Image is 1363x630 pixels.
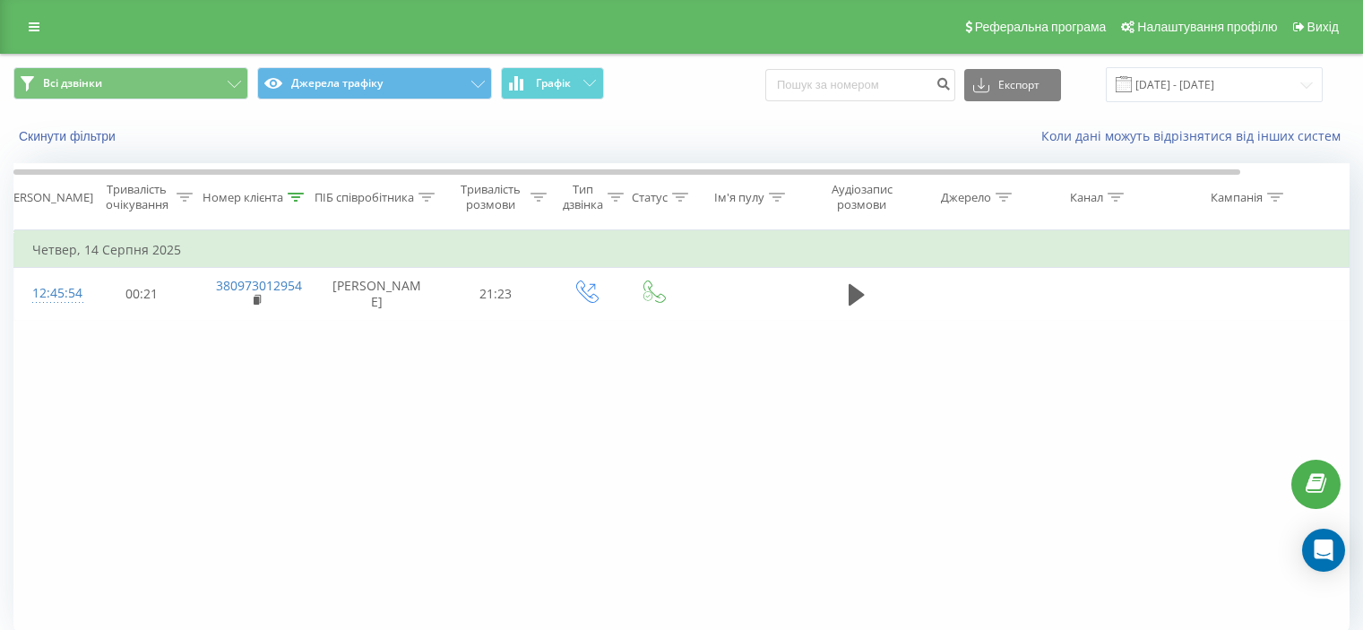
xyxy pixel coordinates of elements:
div: Open Intercom Messenger [1302,529,1345,572]
a: Коли дані можуть відрізнятися вiд інших систем [1041,127,1350,144]
div: Статус [632,190,668,205]
div: Тривалість розмови [455,182,526,212]
div: Тривалість очікування [101,182,172,212]
div: ПІБ співробітника [315,190,414,205]
div: Ім'я пулу [714,190,764,205]
input: Пошук за номером [765,69,955,101]
button: Експорт [964,69,1061,101]
span: Вихід [1307,20,1339,34]
span: Реферальна програма [975,20,1107,34]
div: Канал [1070,190,1103,205]
button: Графік [501,67,604,99]
td: [PERSON_NAME] [315,268,440,320]
td: 21:23 [440,268,552,320]
a: 380973012954 [216,277,302,294]
div: Аудіозапис розмови [818,182,905,212]
td: 00:21 [86,268,198,320]
button: Скинути фільтри [13,128,125,144]
button: Всі дзвінки [13,67,248,99]
div: [PERSON_NAME] [3,190,93,205]
div: 12:45:54 [32,276,68,311]
button: Джерела трафіку [257,67,492,99]
div: Джерело [941,190,991,205]
div: Номер клієнта [203,190,283,205]
div: Тип дзвінка [563,182,603,212]
span: Всі дзвінки [43,76,102,91]
div: Кампанія [1211,190,1263,205]
span: Налаштування профілю [1137,20,1277,34]
span: Графік [536,77,571,90]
